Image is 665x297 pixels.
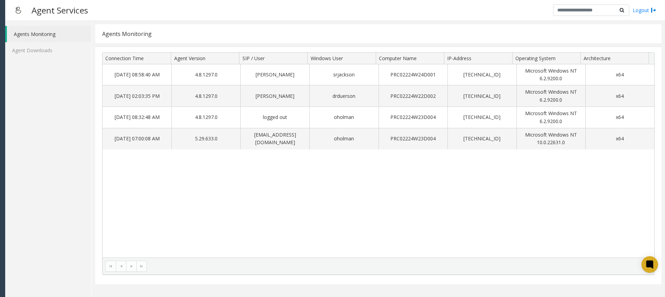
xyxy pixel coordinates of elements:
td: Microsoft Windows NT 10.0.22631.0 [516,128,585,149]
td: x64 [585,107,654,128]
td: 4.8.1297.0 [171,107,240,128]
td: Microsoft Windows NT 6.2.9200.0 [516,107,585,128]
a: Logout [633,7,656,14]
td: 4.8.1297.0 [171,64,240,86]
td: Microsoft Windows NT 6.2.9200.0 [516,64,585,86]
span: Computer Name [379,55,417,62]
td: [TECHNICAL_ID] [447,128,516,149]
td: [PERSON_NAME] [240,85,309,107]
td: [DATE] 07:00:08 AM [103,128,171,149]
a: Agent Downloads [5,42,91,58]
a: Agents Monitoring [7,26,91,42]
td: PRC02224W22D002 [379,85,447,107]
td: x64 [585,85,654,107]
td: x64 [585,64,654,86]
td: x64 [585,128,654,149]
img: logout [651,7,656,14]
td: oholman [309,128,378,149]
span: Architecture [584,55,611,62]
span: Windows User [311,55,343,62]
h3: Agent Services [28,2,91,19]
td: [DATE] 08:32:48 AM [103,107,171,128]
td: logged out [240,107,309,128]
td: [EMAIL_ADDRESS][DOMAIN_NAME] [240,128,309,149]
td: [TECHNICAL_ID] [447,85,516,107]
span: SIP / User [242,55,265,62]
td: PRC02224W24D001 [379,64,447,86]
span: IP-Address [447,55,471,62]
td: 5.29.633.0 [171,128,240,149]
div: Agents Monitoring [102,29,152,38]
span: Operating System [515,55,556,62]
span: Agent Version [174,55,205,62]
td: drduerson [309,85,378,107]
td: [PERSON_NAME] [240,64,309,86]
div: Data table [103,53,654,258]
td: [DATE] 02:03:35 PM [103,85,171,107]
td: [TECHNICAL_ID] [447,64,516,86]
td: PRC02224W23D004 [379,128,447,149]
td: [DATE] 08:58:40 AM [103,64,171,86]
td: oholman [309,107,378,128]
td: [TECHNICAL_ID] [447,107,516,128]
td: Microsoft Windows NT 6.2.9200.0 [516,85,585,107]
span: Connection Time [105,55,144,62]
td: srjackson [309,64,378,86]
td: PRC02224W23D004 [379,107,447,128]
img: pageIcon [12,2,25,19]
td: 4.8.1297.0 [171,85,240,107]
